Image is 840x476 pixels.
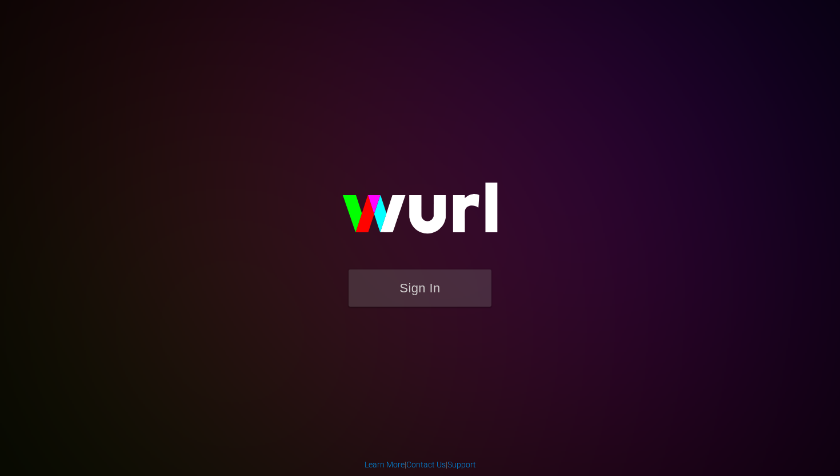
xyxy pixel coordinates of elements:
[447,460,476,469] a: Support
[365,460,405,469] a: Learn More
[349,269,491,307] button: Sign In
[406,460,446,469] a: Contact Us
[306,158,534,269] img: wurl-logo-on-black-223613ac3d8ba8fe6dc639794a292ebdb59501304c7dfd60c99c58986ef67473.svg
[365,459,476,470] div: | |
